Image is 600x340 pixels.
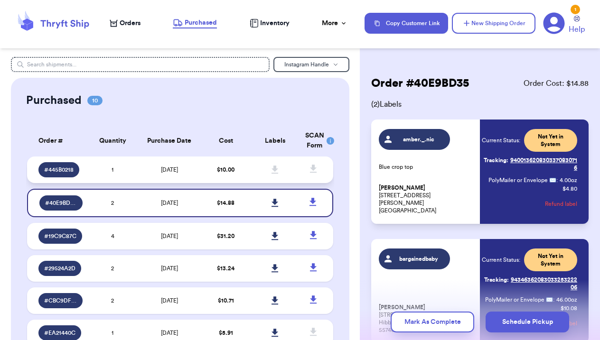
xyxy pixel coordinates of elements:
p: $ 4.80 [562,185,577,193]
a: Tracking:9400136208303370830716 [482,153,577,175]
a: 1 [543,12,565,34]
span: 2 [111,200,114,206]
input: Search shipments... [11,57,270,72]
span: PolyMailer or Envelope ✉️ [485,297,553,303]
span: 2 [111,298,114,303]
span: Purchased [185,18,217,28]
span: 2 [111,266,114,271]
div: SCAN Form [305,131,322,151]
span: 1 [112,167,113,173]
span: 4.00 oz [560,176,577,184]
span: Orders [120,18,141,28]
span: # EA21440C [44,329,75,337]
button: Mark As Complete [391,312,474,332]
span: # 40E9BD35 [45,199,77,207]
span: : [556,176,558,184]
span: ( 2 ) Labels [371,99,589,110]
h2: Order # 40E9BD35 [371,76,469,91]
span: Current Status: [482,137,520,144]
a: Tracking:9434636208303325322206 [482,272,577,295]
span: [DATE] [161,167,178,173]
h2: Purchased [26,93,82,108]
button: Instagram Handle [273,57,349,72]
span: Not Yet in System [530,252,572,267]
div: 1 [571,5,580,14]
span: [DATE] [161,233,178,239]
span: 10 [87,96,103,105]
button: Refund label [545,193,577,214]
span: [DATE] [161,298,178,303]
span: $ 10.00 [217,167,234,173]
span: $ 13.24 [217,266,234,271]
span: 4 [111,233,114,239]
a: Help [569,16,585,35]
th: Purchase Date [137,125,201,156]
a: Orders [110,18,141,28]
span: # 29524A2D [44,265,75,272]
th: Labels [250,125,299,156]
span: Inventory [260,18,290,28]
p: [STREET_ADDRESS][PERSON_NAME] [GEOGRAPHIC_DATA] [379,184,474,214]
span: $ 31.20 [217,233,234,239]
th: Order # [27,125,88,156]
span: [DATE] [161,200,178,206]
div: More [322,18,347,28]
span: # 445B0218 [44,166,74,174]
a: Purchased [173,18,217,28]
span: [DATE] [161,266,178,271]
span: Order Cost: $ 14.88 [524,78,589,89]
span: $ 5.91 [219,330,233,336]
button: Copy Customer Link [365,13,448,34]
th: Quantity [88,125,137,156]
span: 1 [112,330,113,336]
span: # 19C9C87C [44,232,76,240]
span: PolyMailer or Envelope ✉️ [488,177,556,183]
span: Tracking: [484,276,509,284]
button: New Shipping Order [452,13,535,34]
span: [PERSON_NAME] [379,184,425,192]
p: Blue crop top [379,163,474,171]
span: [DATE] [161,330,178,336]
span: 46.00 oz [556,296,577,303]
span: Help [569,24,585,35]
span: Instagram Handle [284,62,329,67]
p: [STREET_ADDRESS] Hibbing, [GEOGRAPHIC_DATA] 55746 [379,303,474,334]
span: amber._.nic [396,136,441,143]
span: Tracking: [484,156,508,164]
button: Schedule Pickup [486,312,569,332]
span: $ 10.71 [218,298,234,303]
span: : [553,296,554,303]
a: Inventory [250,18,290,28]
span: # CBC9DFF5 [44,297,77,304]
span: bargainedbaby [396,255,441,263]
th: Cost [201,125,250,156]
span: Current Status: [482,256,520,264]
span: Not Yet in System [530,133,572,148]
span: $ 14.88 [217,200,234,206]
